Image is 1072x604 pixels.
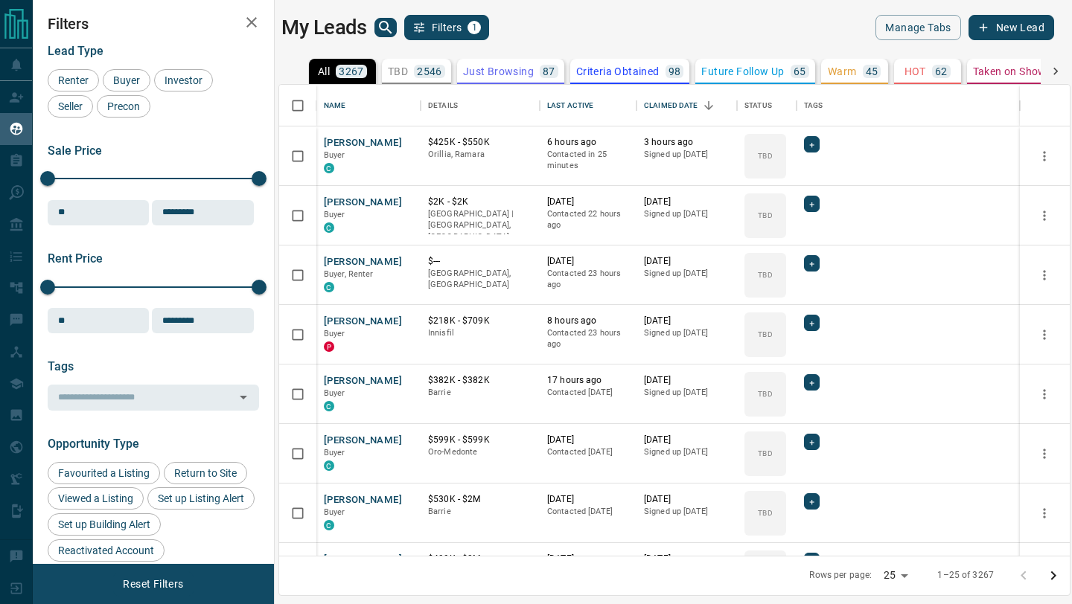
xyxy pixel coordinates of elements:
p: [DATE] [547,553,629,565]
span: Buyer [324,150,345,160]
p: [DATE] [644,553,730,565]
span: Seller [53,100,88,112]
span: Buyer [324,507,345,517]
div: Favourited a Listing [48,462,160,484]
p: TBD [758,150,772,161]
div: condos.ca [324,163,334,173]
p: $382K - $382K [428,374,532,387]
button: more [1033,205,1056,227]
div: Claimed Date [644,85,698,126]
button: [PERSON_NAME] [324,434,402,448]
div: Name [324,85,346,126]
button: [PERSON_NAME] [324,315,402,329]
p: Contacted 23 hours ago [547,268,629,291]
span: Investor [159,74,208,86]
span: Sale Price [48,144,102,158]
p: [DATE] [644,255,730,268]
div: Details [428,85,458,126]
p: [DATE] [547,255,629,268]
div: Seller [48,95,93,118]
p: Signed up [DATE] [644,446,730,458]
button: Sort [698,95,719,116]
button: Reset Filters [113,571,193,597]
span: 1 [469,22,479,33]
div: Last Active [540,85,636,126]
p: Contacted 22 hours ago [547,208,629,231]
div: condos.ca [324,282,334,292]
p: [DATE] [547,493,629,506]
div: Tags [797,85,1020,126]
p: [DATE] [644,315,730,327]
div: + [804,493,820,510]
div: Precon [97,95,150,118]
p: Signed up [DATE] [644,387,730,399]
span: + [809,494,814,509]
p: 98 [669,66,681,77]
p: Barrie [428,506,532,518]
span: Rent Price [48,251,103,266]
p: Signed up [DATE] [644,208,730,220]
button: [PERSON_NAME] [324,136,402,150]
p: Warm [828,66,857,77]
p: Signed up [DATE] [644,327,730,339]
p: [DATE] [547,434,629,446]
div: 25 [878,565,913,586]
p: Contacted 23 hours ago [547,327,629,350]
div: Renter [48,69,99,91]
span: Set up Listing Alert [153,492,249,504]
span: Tags [48,359,74,373]
button: Go to next page [1038,561,1068,591]
p: 65 [794,66,806,77]
button: more [1033,443,1056,465]
p: Rows per page: [809,569,872,582]
div: Name [316,85,421,126]
span: Precon [102,100,145,112]
p: Criteria Obtained [576,66,660,77]
span: Buyer [324,388,345,398]
p: $--- [428,255,532,268]
div: Buyer [103,69,150,91]
div: + [804,136,820,152]
span: + [809,137,814,152]
span: + [809,256,814,271]
span: Renter [53,74,94,86]
button: New Lead [969,15,1054,40]
p: 17 hours ago [547,374,629,387]
p: Future Follow Up [701,66,784,77]
h1: My Leads [281,16,367,39]
p: $218K - $709K [428,315,532,327]
div: + [804,374,820,391]
p: Barrie [428,387,532,399]
button: search button [374,18,397,37]
p: [DATE] [644,196,730,208]
div: condos.ca [324,520,334,530]
p: [DATE] [547,196,629,208]
div: Return to Site [164,462,247,484]
span: Lead Type [48,44,103,58]
p: TBD [758,507,772,518]
p: 6 hours ago [547,136,629,149]
p: $2K - $2K [428,196,532,208]
div: Last Active [547,85,593,126]
p: All [318,66,330,77]
p: TBD [758,448,772,459]
button: [PERSON_NAME] [324,493,402,507]
span: Favourited a Listing [53,467,155,479]
p: TBD [758,329,772,340]
p: $425K - $550K [428,136,532,149]
p: 62 [935,66,948,77]
p: $599K - $599K [428,434,532,446]
div: Status [737,85,797,126]
span: Reactivated Account [53,544,159,556]
span: Set up Building Alert [53,518,156,530]
p: Contacted [DATE] [547,506,629,518]
p: [GEOGRAPHIC_DATA] | [GEOGRAPHIC_DATA], [GEOGRAPHIC_DATA] [428,208,532,243]
p: TBD [758,210,772,221]
span: Viewed a Listing [53,492,138,504]
h2: Filters [48,15,259,33]
button: [PERSON_NAME] [324,374,402,388]
p: HOT [904,66,926,77]
p: $499K - $3M [428,553,532,565]
p: 2546 [417,66,442,77]
span: Buyer [324,210,345,219]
